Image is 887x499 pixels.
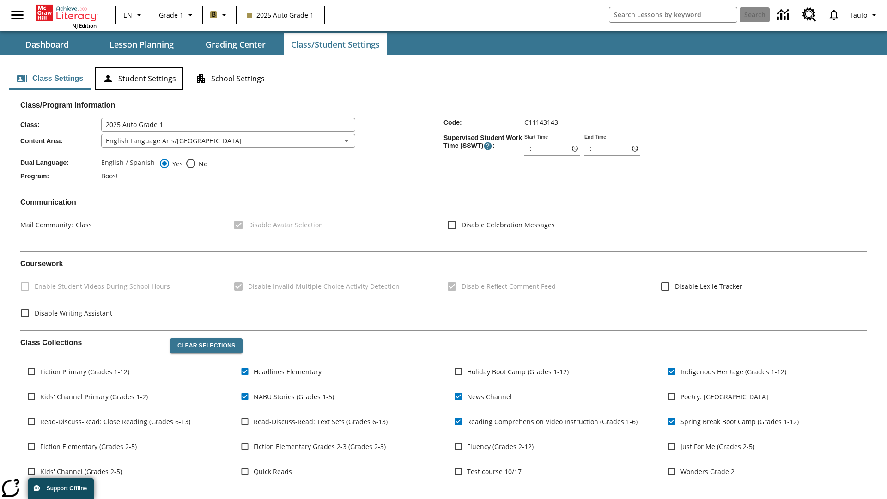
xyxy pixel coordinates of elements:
span: Yes [170,159,183,169]
span: Class : [20,121,101,128]
span: Poetry: [GEOGRAPHIC_DATA] [680,392,768,402]
button: Lesson Planning [95,33,188,55]
span: Wonders Grade 2 [680,467,735,476]
span: Kids' Channel (Grades 2-5) [40,467,122,476]
div: Home [36,3,97,29]
button: School Settings [188,67,272,90]
button: Class Settings [9,67,91,90]
label: English / Spanish [101,158,155,169]
span: Content Area : [20,137,101,145]
span: C11143143 [524,118,558,127]
span: B [212,9,216,20]
a: Notifications [822,3,846,27]
span: Disable Celebration Messages [462,220,555,230]
span: Headlines Elementary [254,367,322,377]
button: Clear Selections [170,338,243,354]
span: Test course 10/17 [467,467,522,476]
button: Support Offline [28,478,94,499]
span: Code : [443,119,524,126]
span: News Channel [467,392,512,402]
span: Dual Language : [20,159,101,166]
span: Disable Reflect Comment Feed [462,281,556,291]
span: Tauto [850,10,867,20]
label: End Time [584,134,606,140]
a: Resource Center, Will open in new tab [797,2,822,27]
span: Kids' Channel Primary (Grades 1-2) [40,392,148,402]
button: Grade: Grade 1, Select a grade [155,6,200,23]
span: Mail Community : [20,220,73,229]
span: Reading Comprehension Video Instruction (Grades 1-6) [467,417,638,426]
span: NABU Stories (Grades 1-5) [254,392,334,402]
span: Grade 1 [159,10,183,20]
span: EN [123,10,132,20]
span: NJ Edition [72,22,97,29]
button: Open side menu [4,1,31,29]
span: Spring Break Boot Camp (Grades 1-12) [680,417,799,426]
span: Disable Writing Assistant [35,308,112,318]
h2: Course work [20,259,867,268]
span: Holiday Boot Camp (Grades 1-12) [467,367,569,377]
span: 2025 Auto Grade 1 [247,10,314,20]
span: Just For Me (Grades 2-5) [680,442,754,451]
h2: Communication [20,198,867,207]
button: Language: EN, Select a language [119,6,149,23]
label: Start Time [524,134,548,140]
span: Boost [101,171,118,180]
span: Program : [20,172,101,180]
button: Profile/Settings [846,6,883,23]
span: Fiction Elementary Grades 2-3 (Grades 2-3) [254,442,386,451]
button: Grading Center [189,33,282,55]
span: Disable Avatar Selection [248,220,323,230]
span: Fluency (Grades 2-12) [467,442,534,451]
a: Data Center [772,2,797,28]
input: search field [609,7,737,22]
span: Read-Discuss-Read: Close Reading (Grades 6-13) [40,417,190,426]
div: Class/Student Settings [9,67,878,90]
input: Class [101,118,355,132]
button: Dashboard [1,33,93,55]
span: Support Offline [47,485,87,492]
div: Class Collections [20,331,867,493]
span: Disable Invalid Multiple Choice Activity Detection [248,281,400,291]
span: No [196,159,207,169]
button: Supervised Student Work Time is the timeframe when students can take LevelSet and when lessons ar... [483,141,492,151]
span: Quick Reads [254,467,292,476]
span: Class [73,220,92,229]
div: Coursework [20,259,867,323]
span: Fiction Primary (Grades 1-12) [40,367,129,377]
button: Class/Student Settings [284,33,387,55]
span: Indigenous Heritage (Grades 1-12) [680,367,786,377]
span: Read-Discuss-Read: Text Sets (Grades 6-13) [254,417,388,426]
h2: Class Collections [20,338,163,347]
button: Student Settings [95,67,183,90]
button: Boost Class color is light brown. Change class color [206,6,233,23]
div: Class/Program Information [20,110,867,183]
span: Enable Student Videos During School Hours [35,281,170,291]
a: Home [36,4,97,22]
div: Communication [20,198,867,244]
h2: Class/Program Information [20,101,867,110]
div: English Language Arts/[GEOGRAPHIC_DATA] [101,134,355,148]
span: Supervised Student Work Time (SSWT) : [443,134,524,151]
span: Disable Lexile Tracker [675,281,742,291]
span: Fiction Elementary (Grades 2-5) [40,442,137,451]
